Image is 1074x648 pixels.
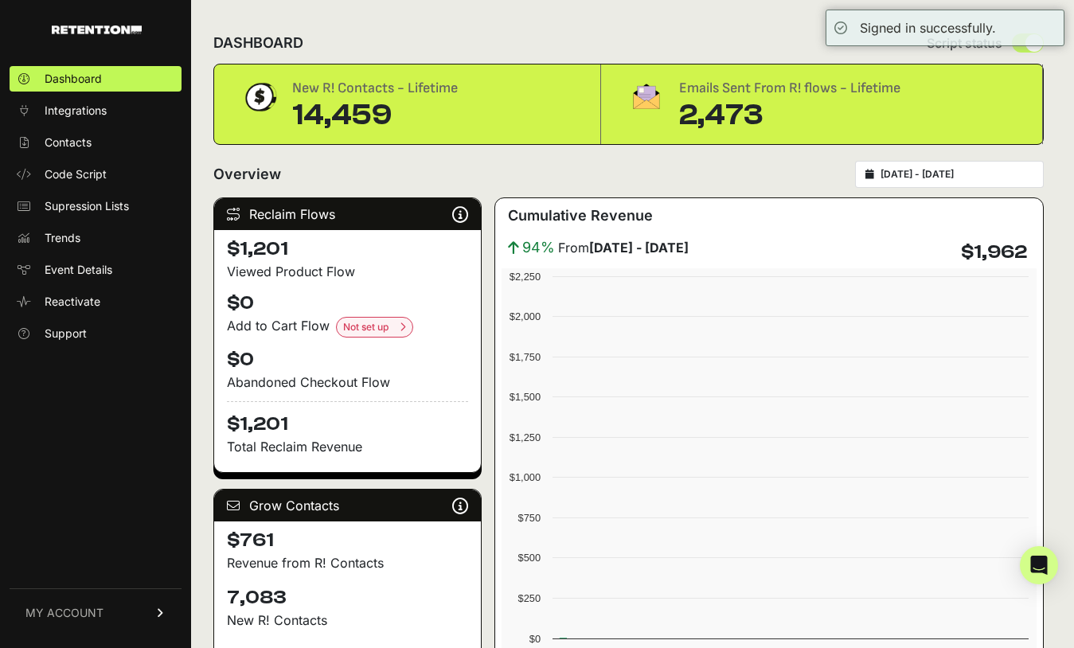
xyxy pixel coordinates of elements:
[25,605,103,621] span: MY ACCOUNT
[627,77,666,115] img: fa-envelope-19ae18322b30453b285274b1b8af3d052b27d846a4fbe8435d1a52b978f639a2.png
[45,198,129,214] span: Supression Lists
[227,316,468,338] div: Add to Cart Flow
[292,77,458,100] div: New R! Contacts - Lifetime
[510,271,541,283] text: $2,250
[45,326,87,342] span: Support
[10,162,182,187] a: Code Script
[510,351,541,363] text: $1,750
[45,71,102,87] span: Dashboard
[45,166,107,182] span: Code Script
[860,18,996,37] div: Signed in successfully.
[510,310,541,322] text: $2,000
[510,431,541,443] text: $1,250
[227,347,468,373] h4: $0
[508,205,653,227] h3: Cumulative Revenue
[679,100,900,131] div: 2,473
[227,528,468,553] h4: $761
[961,240,1027,265] h4: $1,962
[45,294,100,310] span: Reactivate
[10,130,182,155] a: Contacts
[45,262,112,278] span: Event Details
[10,193,182,219] a: Supression Lists
[1020,546,1058,584] div: Open Intercom Messenger
[45,230,80,246] span: Trends
[522,236,555,259] span: 94%
[227,401,468,437] h4: $1,201
[227,437,468,456] p: Total Reclaim Revenue
[227,291,468,316] h4: $0
[558,238,689,257] span: From
[213,163,281,185] h2: Overview
[679,77,900,100] div: Emails Sent From R! flows - Lifetime
[10,98,182,123] a: Integrations
[10,321,182,346] a: Support
[10,257,182,283] a: Event Details
[518,512,541,524] text: $750
[213,32,303,54] h2: DASHBOARD
[45,135,92,150] span: Contacts
[214,198,481,230] div: Reclaim Flows
[292,100,458,131] div: 14,459
[510,391,541,403] text: $1,500
[227,236,468,262] h4: $1,201
[589,240,689,256] strong: [DATE] - [DATE]
[227,553,468,572] p: Revenue from R! Contacts
[45,103,107,119] span: Integrations
[510,471,541,483] text: $1,000
[518,552,541,564] text: $500
[518,592,541,604] text: $250
[227,262,468,281] div: Viewed Product Flow
[227,373,468,392] div: Abandoned Checkout Flow
[227,585,468,611] h4: 7,083
[52,25,142,34] img: Retention.com
[10,289,182,314] a: Reactivate
[240,77,279,117] img: dollar-coin-05c43ed7efb7bc0c12610022525b4bbbb207c7efeef5aecc26f025e68dcafac9.png
[529,633,541,645] text: $0
[214,490,481,521] div: Grow Contacts
[10,588,182,637] a: MY ACCOUNT
[10,66,182,92] a: Dashboard
[10,225,182,251] a: Trends
[227,611,468,630] p: New R! Contacts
